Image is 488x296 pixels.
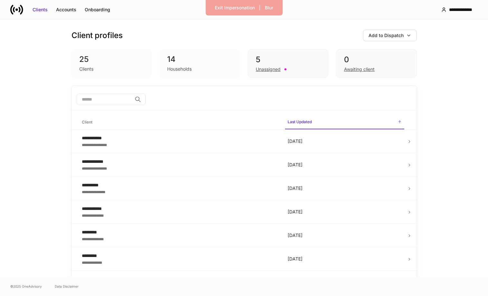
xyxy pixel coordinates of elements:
[215,5,255,11] div: Exit Impersonation
[55,284,79,289] a: Data Disclaimer
[288,119,312,125] h6: Last Updated
[368,32,404,39] div: Add to Dispatch
[79,116,280,129] span: Client
[363,30,417,41] button: Add to Dispatch
[288,209,402,215] p: [DATE]
[288,256,402,262] p: [DATE]
[256,54,320,65] div: 5
[56,6,76,13] div: Accounts
[288,232,402,239] p: [DATE]
[261,3,277,13] button: Blur
[72,30,123,41] h3: Client profiles
[52,5,81,15] button: Accounts
[248,49,328,78] div: 5Unassigned
[285,115,404,129] span: Last Updated
[288,138,402,144] p: [DATE]
[28,5,52,15] button: Clients
[288,162,402,168] p: [DATE]
[79,54,144,64] div: 25
[288,185,402,192] p: [DATE]
[33,6,48,13] div: Clients
[10,284,42,289] span: © 2025 OneAdvisory
[211,3,259,13] button: Exit Impersonation
[344,54,408,65] div: 0
[256,66,281,73] div: Unassigned
[336,49,416,78] div: 0Awaiting client
[81,5,114,15] button: Onboarding
[85,6,110,13] div: Onboarding
[79,66,93,72] div: Clients
[344,66,375,73] div: Awaiting client
[167,66,192,72] div: Households
[265,5,273,11] div: Blur
[167,54,232,64] div: 14
[82,119,92,125] h6: Client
